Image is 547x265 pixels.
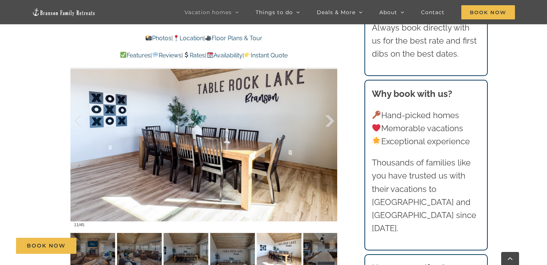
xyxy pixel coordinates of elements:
[120,52,151,59] a: Features
[70,51,337,60] p: | | | |
[256,10,293,15] span: Things to do
[372,124,380,132] img: ❤️
[27,243,66,249] span: Book Now
[207,52,213,58] img: 📆
[244,52,250,58] img: 👉
[372,111,380,119] img: 🔑
[120,52,126,58] img: ✅
[70,34,337,43] p: | |
[184,10,232,15] span: Vacation homes
[379,10,397,15] span: About
[372,109,481,148] p: Hand-picked homes Memorable vacations Exceptional experience
[206,52,242,59] a: Availability
[244,52,288,59] a: Instant Quote
[183,52,205,59] a: Rates
[317,10,355,15] span: Deals & More
[372,87,481,101] h3: Why book with us?
[421,10,445,15] span: Contact
[152,52,158,58] img: 💬
[173,35,179,41] img: 📍
[372,156,481,235] p: Thousands of families like you have trusted us with their vacations to [GEOGRAPHIC_DATA] and [GEO...
[205,35,262,42] a: Floor Plans & Tour
[145,35,171,42] a: Photos
[461,5,515,19] span: Book Now
[183,52,189,58] img: 💲
[32,8,95,16] img: Branson Family Retreats Logo
[372,21,481,61] p: Always book directly with us for the best rate and first dibs on the best dates.
[372,137,380,145] img: 🌟
[173,35,203,42] a: Location
[152,52,181,59] a: Reviews
[16,238,76,254] a: Book Now
[205,35,211,41] img: 🎥
[146,35,152,41] img: 📸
